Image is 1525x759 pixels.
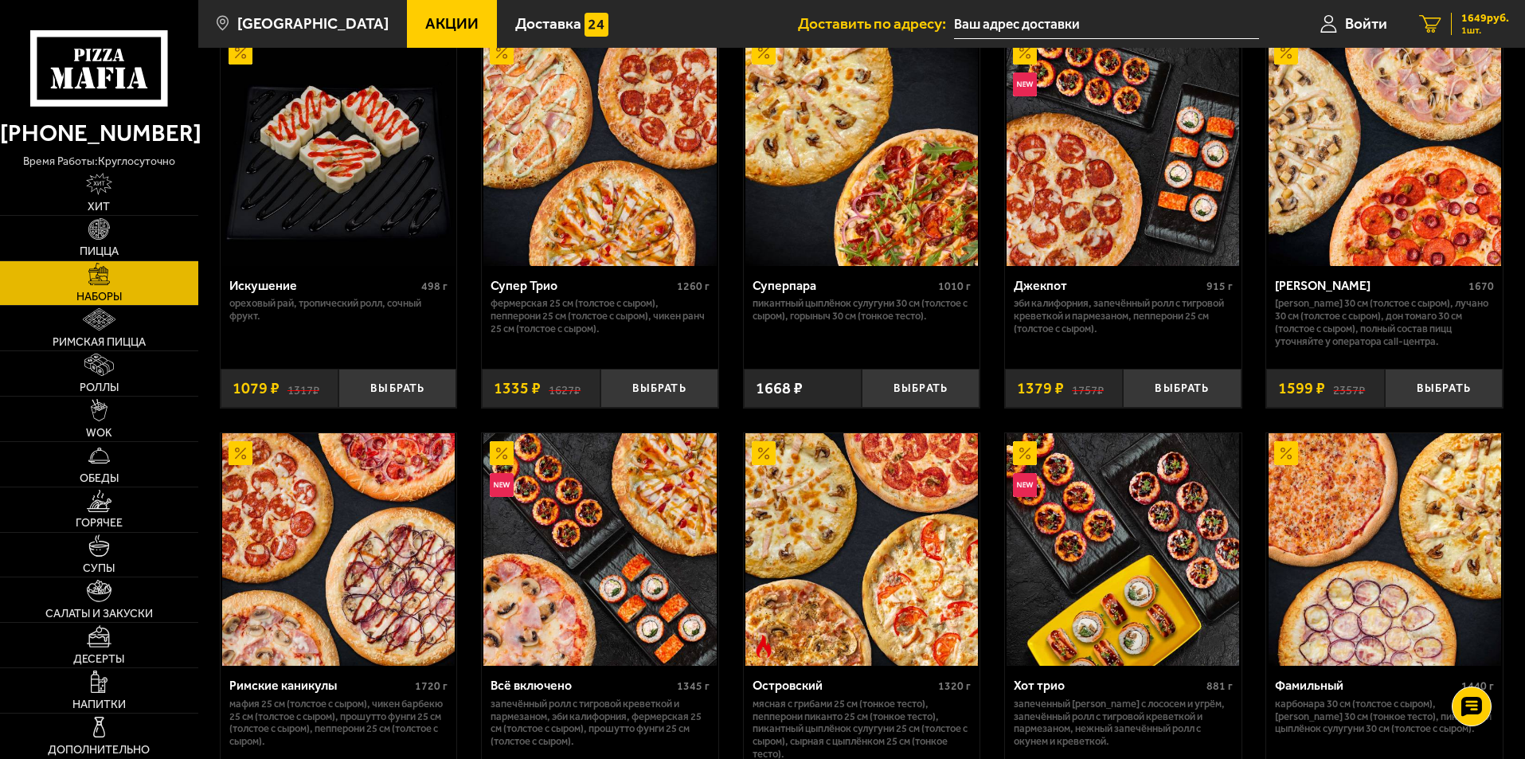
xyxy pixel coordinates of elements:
span: 1670 [1468,280,1494,293]
span: 915 г [1206,280,1233,293]
span: 1335 ₽ [494,381,541,397]
p: Запечённый ролл с тигровой креветкой и пармезаном, Эби Калифорния, Фермерская 25 см (толстое с сы... [491,698,710,749]
div: Джекпот [1014,278,1202,293]
img: Новинка [1013,473,1037,497]
input: Ваш адрес доставки [954,10,1259,39]
p: Запеченный [PERSON_NAME] с лососем и угрём, Запечённый ролл с тигровой креветкой и пармезаном, Не... [1014,698,1233,749]
img: Акционный [1274,41,1298,65]
img: Акционный [229,441,252,465]
img: Акционный [229,41,252,65]
p: [PERSON_NAME] 30 см (толстое с сыром), Лучано 30 см (толстое с сыром), Дон Томаго 30 см (толстое ... [1275,297,1494,348]
div: Всё включено [491,678,673,693]
span: 1720 г [415,679,448,693]
img: Акционный [752,441,776,465]
span: Доставка [515,16,581,31]
img: Острое блюдо [752,635,776,659]
img: Хот трио [1007,433,1239,666]
span: Салаты и закуски [45,608,153,620]
span: Обеды [80,473,119,484]
span: Роллы [80,382,119,393]
button: Выбрать [1385,369,1503,408]
p: Эби Калифорния, Запечённый ролл с тигровой креветкой и пармезаном, Пепперони 25 см (толстое с сыр... [1014,297,1233,335]
a: АкционныйНовинкаВсё включено [482,433,718,666]
div: Островский [753,678,935,693]
span: 498 г [421,280,448,293]
span: 881 г [1206,679,1233,693]
span: 1320 г [938,679,971,693]
a: АкционныйРимские каникулы [221,433,457,666]
p: Пикантный цыплёнок сулугуни 30 см (толстое с сыром), Горыныч 30 см (тонкое тесто). [753,297,972,323]
span: [GEOGRAPHIC_DATA] [237,16,389,31]
img: Островский [745,433,978,666]
a: АкционныйСуперпара [744,33,980,265]
span: Пицца [80,246,119,257]
span: Войти [1345,16,1387,31]
a: АкционныйФамильный [1266,433,1503,666]
img: 15daf4d41897b9f0e9f617042186c801.svg [585,13,608,37]
img: Искушение [222,33,455,265]
span: 1599 ₽ [1278,381,1325,397]
span: Супы [83,563,115,574]
span: WOK [86,428,112,439]
button: Выбрать [600,369,718,408]
span: Римская пицца [53,337,146,348]
s: 1627 ₽ [549,381,581,397]
span: 1379 ₽ [1017,381,1064,397]
span: 1079 ₽ [233,381,280,397]
img: Акционный [490,41,514,65]
span: Горячее [76,518,123,529]
s: 2357 ₽ [1333,381,1365,397]
span: Напитки [72,699,126,710]
p: Фермерская 25 см (толстое с сыром), Пепперони 25 см (толстое с сыром), Чикен Ранч 25 см (толстое ... [491,297,710,335]
div: Суперпара [753,278,935,293]
img: Римские каникулы [222,433,455,666]
div: Хот трио [1014,678,1202,693]
span: 1649 руб. [1461,13,1509,24]
span: Доставить по адресу: [798,16,954,31]
div: [PERSON_NAME] [1275,278,1464,293]
span: 1345 г [677,679,710,693]
p: Мафия 25 см (толстое с сыром), Чикен Барбекю 25 см (толстое с сыром), Прошутто Фунги 25 см (толст... [229,698,448,749]
a: АкционныйНовинкаДжекпот [1005,33,1242,265]
img: Суперпара [745,33,978,265]
div: Фамильный [1275,678,1457,693]
img: Новинка [1013,72,1037,96]
p: Карбонара 30 см (толстое с сыром), [PERSON_NAME] 30 см (тонкое тесто), Пикантный цыплёнок сулугун... [1275,698,1494,736]
img: Хет Трик [1269,33,1501,265]
button: Выбрать [862,369,980,408]
span: Наборы [76,291,122,303]
a: АкционныйНовинкаХот трио [1005,433,1242,666]
span: Дополнительно [48,745,150,756]
p: Ореховый рай, Тропический ролл, Сочный фрукт. [229,297,448,323]
div: Искушение [229,278,418,293]
span: 1 шт. [1461,25,1509,35]
img: Акционный [1013,41,1037,65]
img: Джекпот [1007,33,1239,265]
img: Акционный [490,441,514,465]
a: АкционныйХет Трик [1266,33,1503,265]
img: Акционный [1274,441,1298,465]
span: 1668 ₽ [756,381,803,397]
a: АкционныйСупер Трио [482,33,718,265]
button: Выбрать [338,369,456,408]
div: Супер Трио [491,278,673,293]
span: Хит [88,201,110,213]
span: 1440 г [1461,679,1494,693]
s: 1317 ₽ [287,381,319,397]
img: Акционный [752,41,776,65]
a: АкционныйИскушение [221,33,457,265]
button: Выбрать [1123,369,1241,408]
s: 1757 ₽ [1072,381,1104,397]
span: 1010 г [938,280,971,293]
img: Супер Трио [483,33,716,265]
span: Акции [425,16,479,31]
img: Акционный [1013,441,1037,465]
span: 1260 г [677,280,710,293]
img: Новинка [490,473,514,497]
div: Римские каникулы [229,678,412,693]
img: Фамильный [1269,433,1501,666]
span: Десерты [73,654,124,665]
a: АкционныйОстрое блюдоОстровский [744,433,980,666]
img: Всё включено [483,433,716,666]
